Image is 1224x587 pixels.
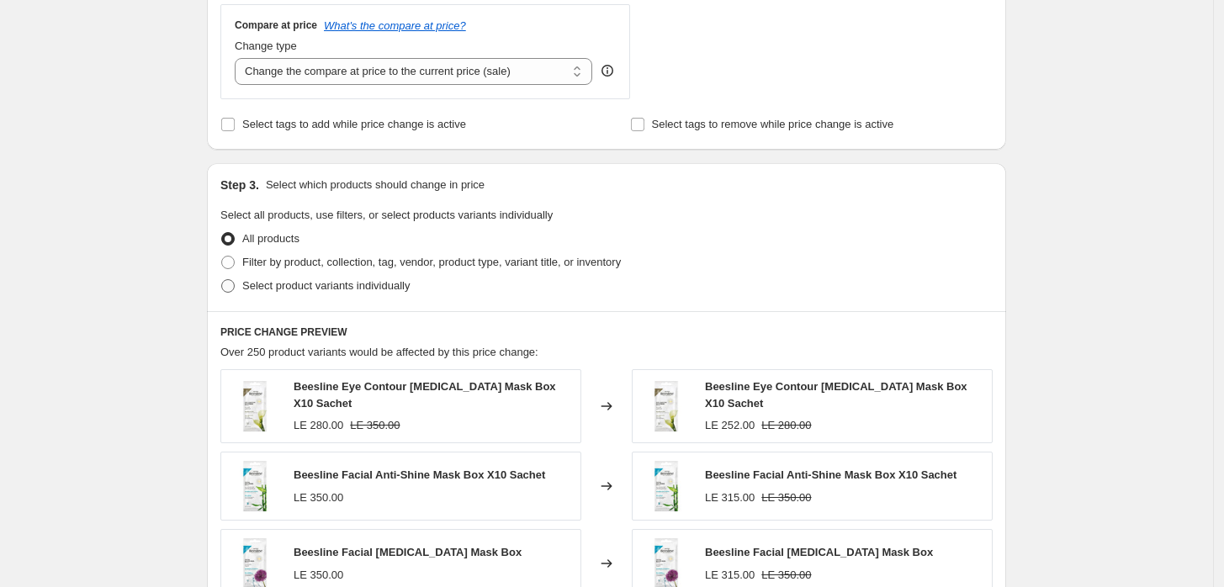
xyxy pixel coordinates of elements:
span: Change type [235,40,297,52]
span: Over 250 product variants would be affected by this price change: [220,346,538,358]
span: Beesline Facial Anti-Shine Mask Box X10 Sachet [294,468,545,481]
button: What's the compare at price? [324,19,466,32]
span: Beesline Facial [MEDICAL_DATA] Mask Box [294,546,522,558]
h3: Compare at price [235,19,317,32]
h2: Step 3. [220,177,259,193]
img: beesline-eye-contour-whitening-mask-box-x10-sachet-7702278_80x.webp [641,381,691,431]
div: LE 280.00 [294,417,343,434]
img: beesline-facial-anti-shine-mask-box-x10-sachet-6419865_80x.webp [641,461,691,511]
span: Select all products, use filters, or select products variants individually [220,209,553,221]
img: beesline-eye-contour-whitening-mask-box-x10-sachet-7702278_80x.webp [230,381,280,431]
p: Select which products should change in price [266,177,485,193]
div: LE 252.00 [705,417,755,434]
div: LE 350.00 [294,489,343,506]
strike: LE 350.00 [761,489,811,506]
span: Beesline Facial [MEDICAL_DATA] Mask Box [705,546,933,558]
span: Select tags to remove while price change is active [652,118,894,130]
span: Beesline Eye Contour [MEDICAL_DATA] Mask Box X10 Sachet [294,380,556,410]
div: LE 350.00 [294,567,343,584]
strike: LE 350.00 [350,417,400,434]
div: LE 315.00 [705,567,755,584]
span: Beesline Facial Anti-Shine Mask Box X10 Sachet [705,468,956,481]
strike: LE 350.00 [761,567,811,584]
span: Select product variants individually [242,279,410,292]
img: beesline-facial-anti-shine-mask-box-x10-sachet-6419865_80x.webp [230,461,280,511]
strike: LE 280.00 [761,417,811,434]
div: help [599,62,616,79]
h6: PRICE CHANGE PREVIEW [220,325,993,339]
div: LE 315.00 [705,489,755,506]
span: Beesline Eye Contour [MEDICAL_DATA] Mask Box X10 Sachet [705,380,967,410]
span: Select tags to add while price change is active [242,118,466,130]
span: Filter by product, collection, tag, vendor, product type, variant title, or inventory [242,256,621,268]
span: All products [242,232,299,245]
